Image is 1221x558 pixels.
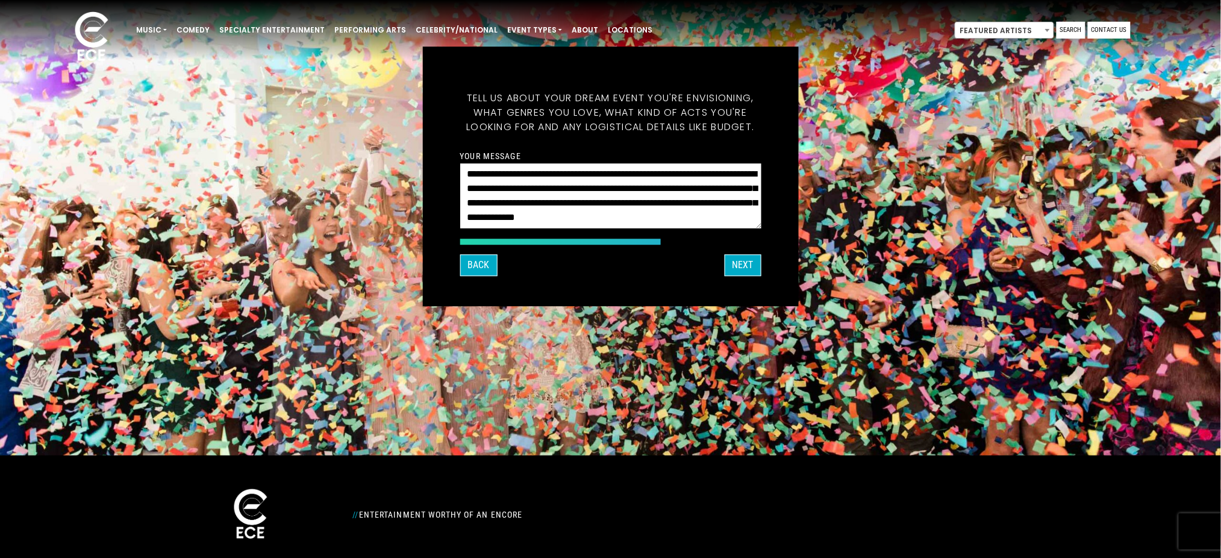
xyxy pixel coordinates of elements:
[567,20,603,40] a: About
[172,20,214,40] a: Comedy
[214,20,329,40] a: Specialty Entertainment
[346,505,743,524] div: Entertainment Worthy of an Encore
[603,20,657,40] a: Locations
[353,510,359,519] span: //
[329,20,411,40] a: Performing Arts
[460,151,521,161] label: Your message
[502,20,567,40] a: Event Types
[61,8,122,67] img: ece_new_logo_whitev2-1.png
[411,20,502,40] a: Celebrity/National
[460,77,761,149] h5: Tell us about your dream event you're envisioning, what genres you love, what kind of acts you're...
[725,255,761,277] button: NEXT
[460,255,498,277] button: Back
[1057,22,1085,39] a: Search
[220,486,281,544] img: ece_new_logo_whitev2-1.png
[955,22,1054,39] span: Featured Artists
[1088,22,1131,39] a: Contact Us
[955,22,1054,39] span: Featured Artists
[131,20,172,40] a: Music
